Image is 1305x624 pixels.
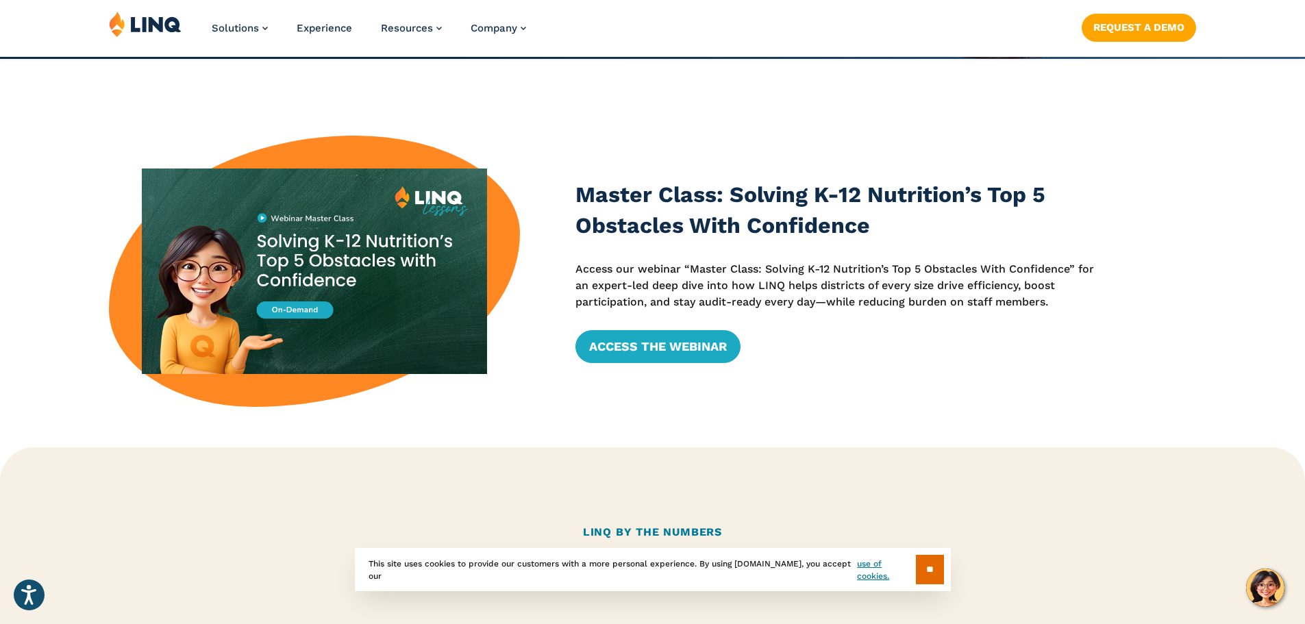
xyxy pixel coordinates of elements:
[575,330,741,363] a: Access the Webinar
[575,261,1103,311] p: Access our webinar “Master Class: Solving K-12 Nutrition’s Top 5 Obstacles With Confidence” for a...
[109,560,1196,590] h2: The K‑12 Business Platform
[471,22,526,34] a: Company
[857,558,915,582] a: use of cookies.
[1082,14,1196,41] a: Request a Demo
[212,11,526,56] nav: Primary Navigation
[471,22,517,34] span: Company
[381,22,433,34] span: Resources
[212,22,259,34] span: Solutions
[381,22,442,34] a: Resources
[1246,569,1284,607] button: Hello, have a question? Let’s chat.
[297,22,352,34] a: Experience
[1082,11,1196,41] nav: Button Navigation
[109,524,1196,540] h2: LINQ By the Numbers
[109,11,182,37] img: LINQ | K‑12 Software
[212,22,268,34] a: Solutions
[355,548,951,591] div: This site uses cookies to provide our customers with a more personal experience. By using [DOMAIN...
[575,179,1103,242] h3: Master Class: Solving K-12 Nutrition’s Top 5 Obstacles With Confidence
